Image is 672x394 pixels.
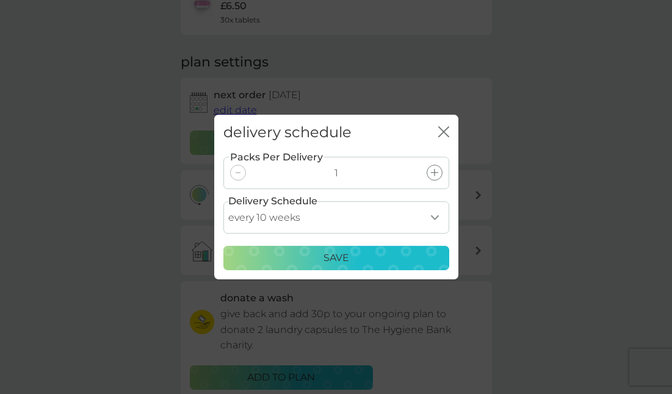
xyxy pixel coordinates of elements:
p: 1 [334,165,338,181]
p: Save [323,250,349,266]
label: Delivery Schedule [228,193,317,209]
label: Packs Per Delivery [229,149,324,165]
button: Save [223,246,449,270]
h2: delivery schedule [223,124,352,141]
button: close [438,126,449,139]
